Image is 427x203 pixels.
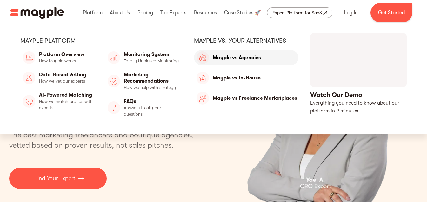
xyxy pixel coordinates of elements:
a: Expert Platform for SaaS [267,7,332,18]
a: Log In [337,5,365,20]
a: Find Your Expert [9,168,107,189]
div: Top Experts [159,3,188,23]
div: Mayple vs. Your Alternatives [194,37,298,45]
div: About Us [108,3,131,23]
a: Get Started [370,3,412,22]
div: Pricing [136,3,155,23]
p: The best marketing freelancers and boutique agencies, vetted based on proven results, not sales p... [9,130,201,150]
a: home [10,7,64,19]
img: Mayple logo [10,7,64,19]
div: Platform [81,3,104,23]
p: Find Your Expert [34,174,75,183]
a: open lightbox [310,33,407,115]
div: Resources [192,3,218,23]
div: Mayple platform [20,37,183,45]
div: Expert Platform for SaaS [272,9,322,16]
